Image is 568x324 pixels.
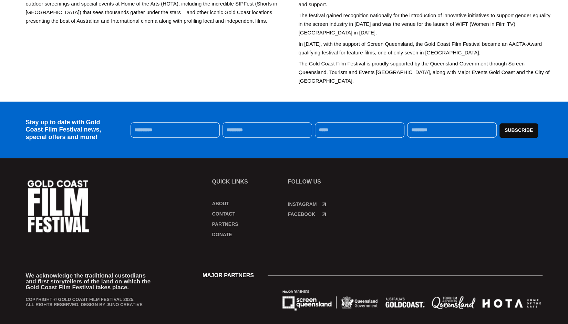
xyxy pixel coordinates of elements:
[203,273,254,278] span: MAJOR PARTNERS
[212,200,281,207] a: About
[26,297,143,307] p: COPYRIGHT © GOLD COAST FILM FESTIVAL 2025. ALL RIGHTS RESERVED. DESIGN BY JUNO CREATIVE
[288,179,357,185] p: FOLLOW US
[288,211,315,217] a: Facebook
[26,119,114,141] h4: Stay up to date with Gold Coast Film Festival news, special offers and more!
[299,40,552,57] p: In [DATE], with the support of Screen Queensland, the Gold Coast Film Festival became an AACTA-Aw...
[212,179,281,185] p: Quick links
[212,200,281,238] nav: Menu
[299,59,552,85] p: The Gold Coast Film Festival is proudly supported by the Queensland Government through Screen Que...
[212,210,281,217] a: Contact
[212,221,281,228] a: Partners
[322,212,326,216] a: Facebook
[299,11,552,37] p: The festival gained recognition nationally for the introduction of innovative initiatives to supp...
[212,231,281,238] a: Donate
[322,202,326,206] a: Instagram
[26,273,179,290] p: We acknowledge the traditional custodians and first storytellers of the land on which the Gold Co...
[288,201,317,207] a: Instagram
[499,123,538,138] button: Subscribe
[505,128,533,133] span: Subscribe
